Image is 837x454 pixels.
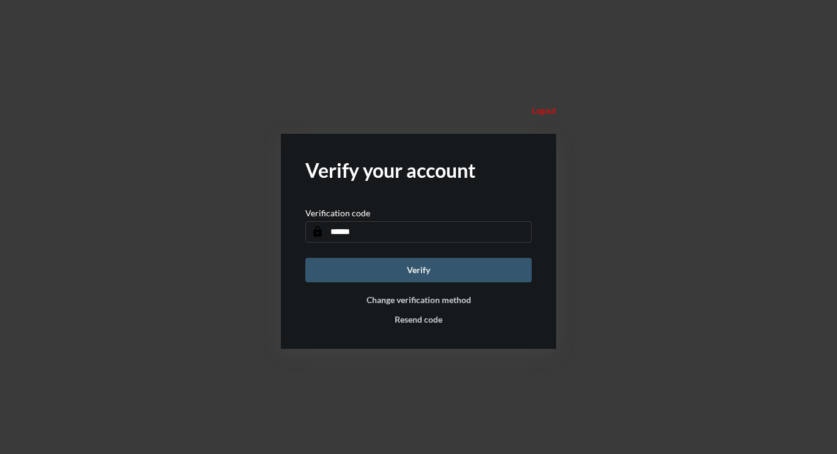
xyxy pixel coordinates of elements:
[532,106,556,115] p: Logout
[305,158,532,182] h2: Verify your account
[305,208,370,218] p: Verification code
[366,295,471,305] button: Change verification method
[395,314,442,324] button: Resend code
[305,258,532,282] button: Verify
